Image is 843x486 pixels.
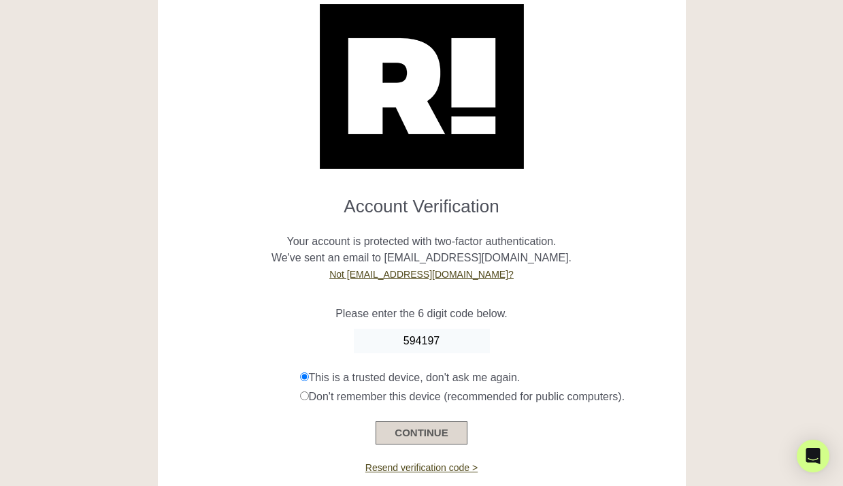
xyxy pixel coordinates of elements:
[797,440,829,472] div: Open Intercom Messenger
[300,389,676,405] div: Don't remember this device (recommended for public computers).
[365,462,478,473] a: Resend verification code >
[168,185,676,217] h1: Account Verification
[329,269,514,280] a: Not [EMAIL_ADDRESS][DOMAIN_NAME]?
[168,217,676,282] p: Your account is protected with two-factor authentication. We've sent an email to [EMAIL_ADDRESS][...
[354,329,490,353] input: Enter Code
[300,370,676,386] div: This is a trusted device, don't ask me again.
[320,4,524,169] img: Retention.com
[376,421,467,444] button: CONTINUE
[168,306,676,322] p: Please enter the 6 digit code below.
